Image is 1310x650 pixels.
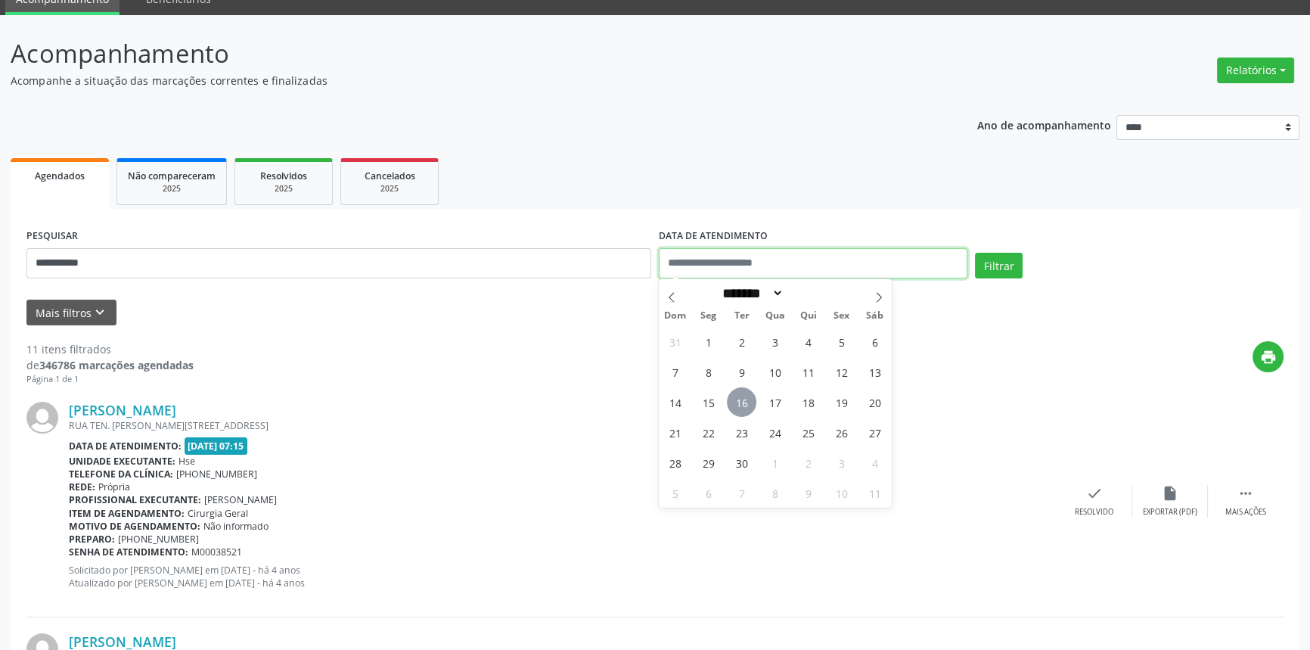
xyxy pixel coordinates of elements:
span: Qui [792,311,825,321]
span: Setembro 5, 2025 [827,327,856,356]
span: Agosto 31, 2025 [660,327,690,356]
div: Página 1 de 1 [26,373,194,386]
span: Qua [759,311,792,321]
select: Month [717,285,784,301]
span: Setembro 20, 2025 [860,387,889,417]
span: Outubro 9, 2025 [793,478,823,508]
button: Filtrar [975,253,1023,278]
span: Setembro 26, 2025 [827,418,856,447]
span: Sex [825,311,858,321]
b: Motivo de agendamento: [69,520,200,533]
span: Setembro 7, 2025 [660,357,690,387]
span: Setembro 17, 2025 [760,387,790,417]
span: Setembro 11, 2025 [793,357,823,387]
p: Solicitado por [PERSON_NAME] em [DATE] - há 4 anos Atualizado por [PERSON_NAME] em [DATE] - há 4 ... [69,564,1057,589]
button: Relatórios [1217,58,1294,83]
span: Outubro 3, 2025 [827,448,856,477]
span: Setembro 14, 2025 [660,387,690,417]
span: Hse [178,455,195,468]
span: Sáb [858,311,892,321]
span: Resolvidos [260,169,307,182]
span: Agendados [35,169,85,182]
p: Acompanhamento [11,35,913,73]
b: Rede: [69,481,95,493]
p: Ano de acompanhamento [977,115,1111,134]
i: print [1260,349,1277,365]
i:  [1237,485,1254,502]
span: Setembro 8, 2025 [694,357,723,387]
span: Não informado [203,520,269,533]
strong: 346786 marcações agendadas [39,358,194,372]
div: de [26,357,194,373]
span: Setembro 19, 2025 [827,387,856,417]
span: Outubro 5, 2025 [660,478,690,508]
span: [PHONE_NUMBER] [118,533,199,546]
span: Dom [659,311,692,321]
span: [DATE] 07:15 [185,437,248,455]
span: Setembro 23, 2025 [727,418,756,447]
span: Setembro 9, 2025 [727,357,756,387]
a: [PERSON_NAME] [69,633,176,650]
span: Outubro 11, 2025 [860,478,889,508]
i: check [1086,485,1103,502]
span: Outubro 1, 2025 [760,448,790,477]
button: print [1253,341,1284,372]
span: Outubro 4, 2025 [860,448,889,477]
span: Setembro 13, 2025 [860,357,889,387]
span: Setembro 3, 2025 [760,327,790,356]
span: Seg [692,311,725,321]
span: Setembro 4, 2025 [793,327,823,356]
span: Outubro 6, 2025 [694,478,723,508]
span: Setembro 2, 2025 [727,327,756,356]
span: Setembro 10, 2025 [760,357,790,387]
span: Cirurgia Geral [188,507,248,520]
span: Própria [98,481,130,493]
span: Setembro 22, 2025 [694,418,723,447]
span: Setembro 16, 2025 [727,387,756,417]
b: Unidade executante: [69,455,175,468]
span: Setembro 15, 2025 [694,387,723,417]
span: Setembro 27, 2025 [860,418,889,447]
span: Setembro 21, 2025 [660,418,690,447]
div: Resolvido [1075,507,1113,518]
span: Setembro 18, 2025 [793,387,823,417]
span: Outubro 7, 2025 [727,478,756,508]
input: Year [784,285,833,301]
span: Setembro 28, 2025 [660,448,690,477]
b: Data de atendimento: [69,440,182,453]
div: 11 itens filtrados [26,341,194,357]
span: [PHONE_NUMBER] [176,468,257,481]
span: Setembro 6, 2025 [860,327,889,356]
span: Setembro 25, 2025 [793,418,823,447]
span: Setembro 29, 2025 [694,448,723,477]
div: RUA TEN. [PERSON_NAME][STREET_ADDRESS] [69,419,1057,432]
span: Setembro 30, 2025 [727,448,756,477]
span: Outubro 2, 2025 [793,448,823,477]
span: Ter [725,311,759,321]
span: [PERSON_NAME] [204,493,277,506]
div: 2025 [352,183,427,194]
span: Outubro 8, 2025 [760,478,790,508]
div: Mais ações [1225,507,1266,518]
label: DATA DE ATENDIMENTO [659,225,768,248]
span: Cancelados [365,169,415,182]
b: Senha de atendimento: [69,546,188,558]
b: Telefone da clínica: [69,468,173,481]
i: keyboard_arrow_down [92,304,108,321]
div: 2025 [246,183,321,194]
label: PESQUISAR [26,225,78,248]
span: M00038521 [191,546,242,558]
div: Exportar (PDF) [1143,507,1197,518]
img: img [26,402,58,434]
b: Item de agendamento: [69,507,185,520]
i: insert_drive_file [1162,485,1178,502]
span: Não compareceram [128,169,216,182]
span: Setembro 24, 2025 [760,418,790,447]
b: Profissional executante: [69,493,201,506]
button: Mais filtroskeyboard_arrow_down [26,300,116,326]
div: 2025 [128,183,216,194]
a: [PERSON_NAME] [69,402,176,418]
span: Setembro 12, 2025 [827,357,856,387]
b: Preparo: [69,533,115,546]
span: Outubro 10, 2025 [827,478,856,508]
